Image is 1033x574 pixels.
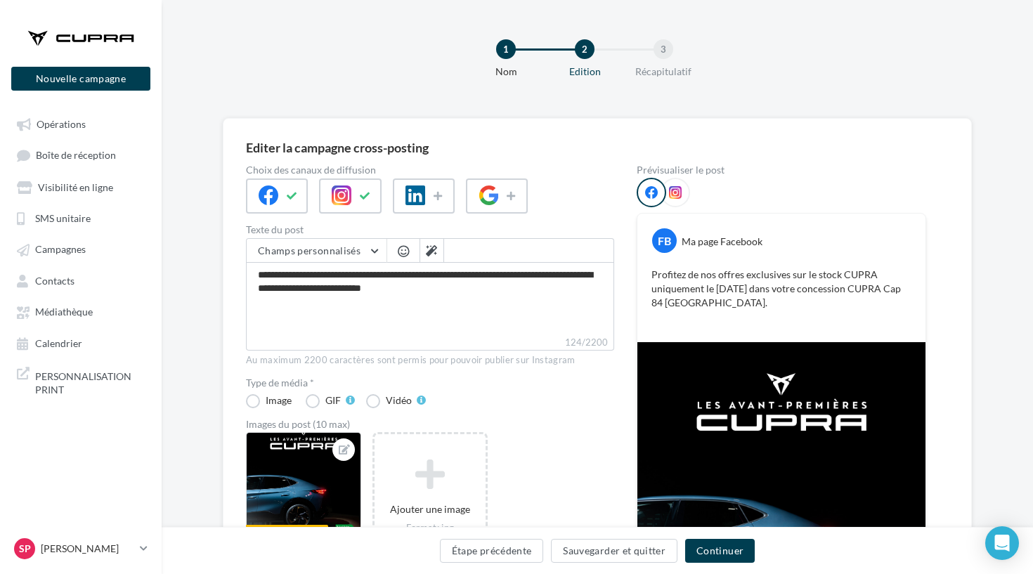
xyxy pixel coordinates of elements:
[246,141,429,154] div: Editer la campagne cross-posting
[575,39,595,59] div: 2
[35,306,93,318] span: Médiathèque
[461,65,551,79] div: Nom
[246,165,614,175] label: Choix des canaux de diffusion
[35,212,91,224] span: SMS unitaire
[35,275,74,287] span: Contacts
[247,239,386,263] button: Champs personnalisés
[985,526,1019,560] div: Open Intercom Messenger
[8,361,153,403] a: PERSONNALISATION PRINT
[266,396,292,405] div: Image
[11,67,150,91] button: Nouvelle campagne
[258,244,360,256] span: Champs personnalisés
[246,335,614,351] label: 124/2200
[35,367,145,397] span: PERSONNALISATION PRINT
[246,525,328,540] div: Formatée
[325,396,341,405] div: GIF
[8,299,153,324] a: Médiathèque
[8,268,153,293] a: Contacts
[41,542,134,556] p: [PERSON_NAME]
[8,142,153,168] a: Boîte de réception
[637,165,926,175] div: Prévisualiser le post
[36,150,116,162] span: Boîte de réception
[38,181,113,193] span: Visibilité en ligne
[386,396,412,405] div: Vidéo
[540,65,630,79] div: Edition
[618,65,708,79] div: Récapitulatif
[8,111,153,136] a: Opérations
[8,330,153,356] a: Calendrier
[496,39,516,59] div: 1
[551,539,677,563] button: Sauvegarder et quitter
[37,118,86,130] span: Opérations
[8,174,153,200] a: Visibilité en ligne
[8,205,153,230] a: SMS unitaire
[35,244,86,256] span: Campagnes
[35,337,82,349] span: Calendrier
[685,539,755,563] button: Continuer
[651,268,911,324] p: Profitez de nos offres exclusives sur le stock CUPRA uniquement le [DATE] dans votre concession C...
[246,378,614,388] label: Type de média *
[652,228,677,253] div: FB
[682,235,762,249] div: Ma page Facebook
[19,542,31,556] span: Sp
[246,354,614,367] div: Au maximum 2200 caractères sont permis pour pouvoir publier sur Instagram
[246,419,614,429] div: Images du post (10 max)
[654,39,673,59] div: 3
[11,535,150,562] a: Sp [PERSON_NAME]
[8,236,153,261] a: Campagnes
[246,225,614,235] label: Texte du post
[440,539,544,563] button: Étape précédente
